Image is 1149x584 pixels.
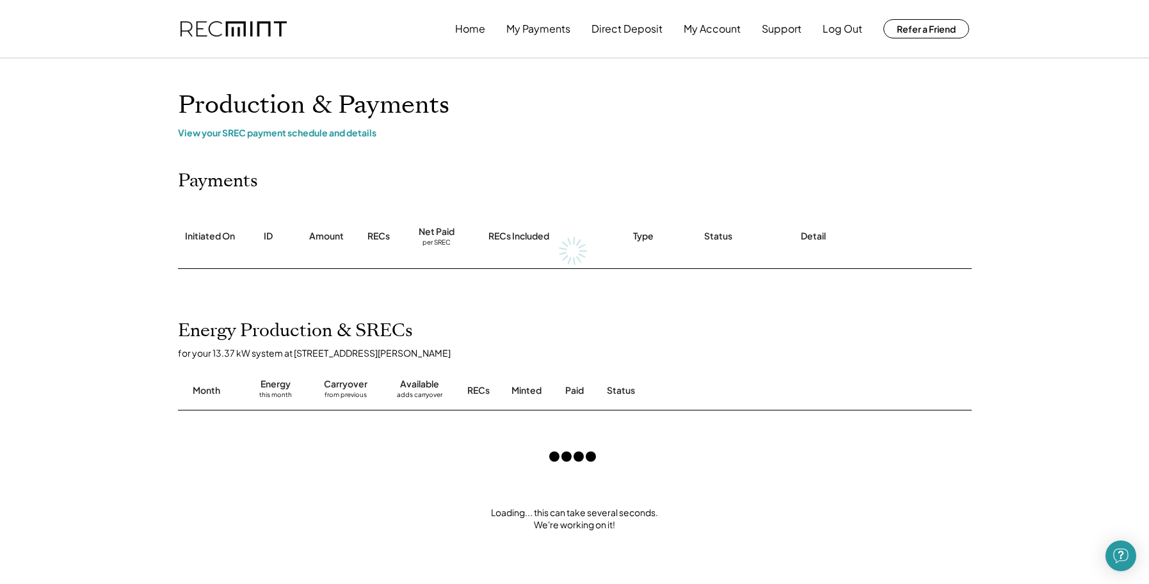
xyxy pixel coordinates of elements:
[178,347,984,359] div: for your 13.37 kW system at [STREET_ADDRESS][PERSON_NAME]
[264,230,273,243] div: ID
[178,320,413,342] h2: Energy Production & SRECs
[259,391,292,403] div: this month
[883,19,969,38] button: Refer a Friend
[704,230,732,243] div: Status
[762,16,801,42] button: Support
[185,230,235,243] div: Initiated On
[193,384,220,397] div: Month
[309,230,344,243] div: Amount
[422,238,451,248] div: per SREC
[1105,540,1136,571] div: Open Intercom Messenger
[455,16,485,42] button: Home
[261,378,291,391] div: Energy
[633,230,654,243] div: Type
[801,230,826,243] div: Detail
[178,170,258,192] h2: Payments
[400,378,439,391] div: Available
[607,384,824,397] div: Status
[419,225,454,238] div: Net Paid
[506,16,570,42] button: My Payments
[324,378,367,391] div: Carryover
[684,16,741,42] button: My Account
[181,21,287,37] img: recmint-logotype%403x.png
[823,16,862,42] button: Log Out
[591,16,663,42] button: Direct Deposit
[488,230,549,243] div: RECs Included
[178,90,972,120] h1: Production & Payments
[397,391,442,403] div: adds carryover
[511,384,542,397] div: Minted
[165,507,984,531] div: Loading... this can take several seconds. We're working on it!
[565,384,584,397] div: Paid
[467,384,490,397] div: RECs
[325,391,367,403] div: from previous
[367,230,390,243] div: RECs
[178,127,972,138] div: View your SREC payment schedule and details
